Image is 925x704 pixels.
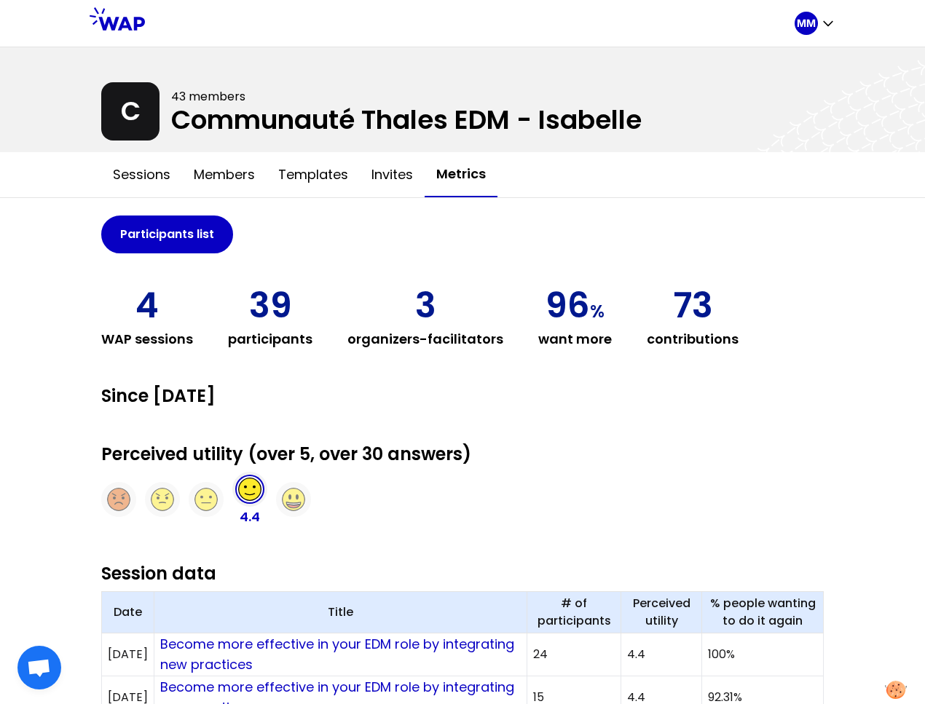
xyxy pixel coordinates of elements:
a: Ouvrir le chat [17,646,61,689]
h2: Perceived utility (over 5, over 30 answers) [101,443,824,466]
th: Date [102,592,154,633]
button: Members [182,153,267,197]
h3: WAP sessions [101,329,193,349]
button: Sessions [101,153,182,197]
h3: organizers-facilitators [347,329,503,349]
h2: Since [DATE] [101,384,824,408]
p: 4.4 [240,507,260,527]
h2: Session data [101,562,824,585]
p: 3 [415,288,436,323]
td: 4.4 [621,633,702,676]
button: Metrics [425,152,497,197]
p: 73 [673,288,713,323]
span: % [590,299,605,323]
th: Title [154,592,527,633]
button: MM [795,12,835,35]
p: 96 [546,288,605,323]
td: 24 [527,633,621,676]
th: Perceived utility [621,592,702,633]
button: Participants list [101,215,233,253]
button: Templates [267,153,360,197]
p: MM [797,16,816,31]
td: 100% [702,633,824,676]
td: [DATE] [102,633,154,676]
a: Become more effective in your EDM role by integrating new practices [160,635,518,673]
p: 39 [249,288,292,323]
h3: contributions [647,329,739,349]
h3: participants [228,329,312,349]
button: Invites [360,153,425,197]
h3: want more [538,329,612,349]
th: # of participants [527,592,621,633]
th: % people wanting to do it again [702,592,824,633]
p: 4 [135,288,159,323]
